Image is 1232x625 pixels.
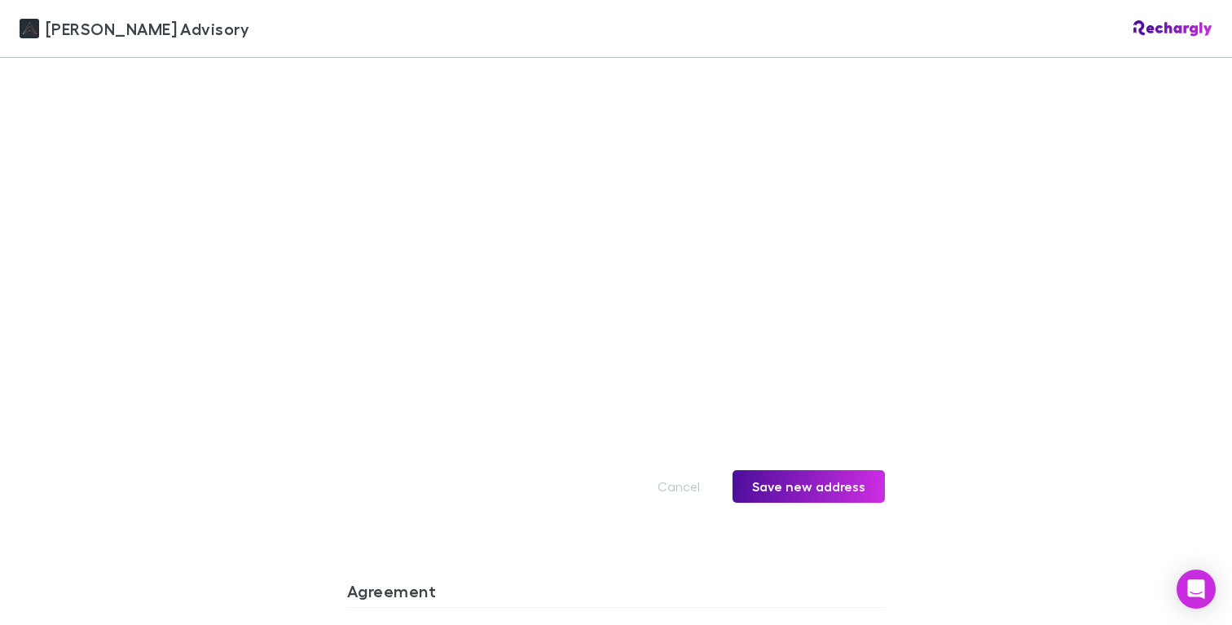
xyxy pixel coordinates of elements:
[20,19,39,38] img: Liston Newton Advisory's Logo
[1177,570,1216,609] div: Open Intercom Messenger
[733,470,885,503] button: Save new address
[347,581,885,607] h3: Agreement
[46,16,249,41] span: [PERSON_NAME] Advisory
[638,470,719,503] button: Cancel
[1133,20,1212,37] img: Rechargly Logo
[344,65,888,441] iframe: Secure address input frame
